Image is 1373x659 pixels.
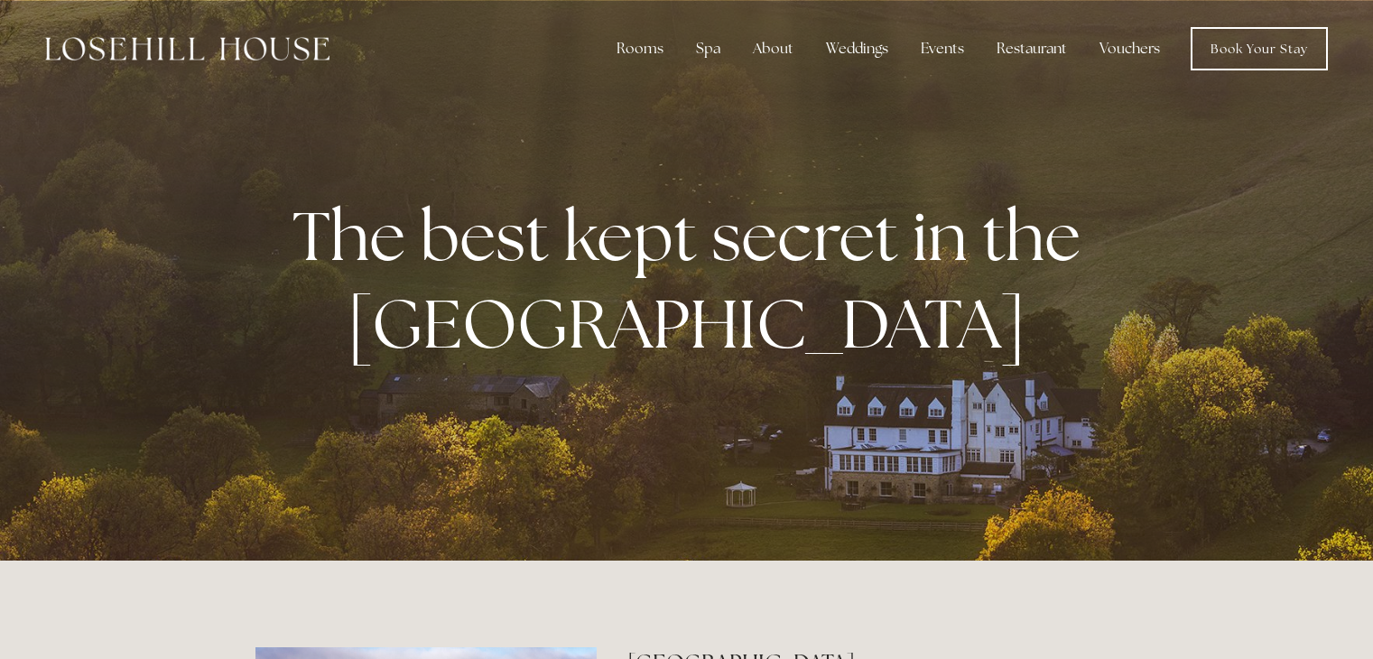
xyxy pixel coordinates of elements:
strong: The best kept secret in the [GEOGRAPHIC_DATA] [292,191,1095,368]
div: Spa [682,31,735,67]
img: Losehill House [45,37,329,60]
div: Restaurant [982,31,1081,67]
a: Book Your Stay [1191,27,1328,70]
div: Weddings [812,31,903,67]
div: Rooms [602,31,678,67]
div: About [738,31,808,67]
div: Events [906,31,979,67]
a: Vouchers [1085,31,1174,67]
